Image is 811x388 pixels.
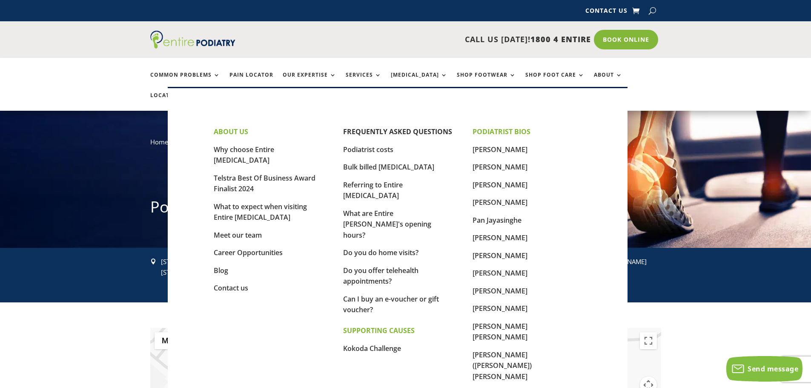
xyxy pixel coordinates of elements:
a: Bulk billed [MEDICAL_DATA] [343,162,434,172]
nav: breadcrumb [150,136,661,154]
a: Career Opportunities [214,248,283,257]
h1: Podiatrist [GEOGRAPHIC_DATA] [150,196,661,222]
a: [PERSON_NAME] [473,145,527,154]
strong: ABOUT US [214,127,248,136]
a: [PERSON_NAME] [473,198,527,207]
a: [PERSON_NAME] ([PERSON_NAME]) [PERSON_NAME] [473,350,532,381]
a: Common Problems [150,72,220,90]
a: [MEDICAL_DATA] [391,72,447,90]
a: [PERSON_NAME] [473,268,527,278]
a: Home [150,138,168,146]
a: [PERSON_NAME] [473,233,527,242]
a: Entire Podiatry [150,42,235,50]
a: Do you offer telehealth appointments? [343,266,418,286]
a: Podiatrist costs [343,145,393,154]
a: Pan Jayasinghe [473,216,522,225]
a: What are Entire [PERSON_NAME]'s opening hours? [343,209,431,240]
a: Shop Footwear [457,72,516,90]
a: What to expect when visiting Entire [MEDICAL_DATA] [214,202,307,222]
strong: SUPPORTING CAUSES [343,326,415,335]
a: [PERSON_NAME] [473,162,527,172]
a: Do you do home visits? [343,248,418,257]
a: [PERSON_NAME] [PERSON_NAME] [473,322,527,342]
a: [PERSON_NAME] [473,286,527,296]
a: [PERSON_NAME] [473,304,527,313]
span:  [150,259,156,264]
a: Kokoda Challenge [343,344,401,353]
a: Can I buy an e-voucher or gift voucher? [343,294,439,315]
a: Contact Us [585,8,628,17]
p: [STREET_ADDRESS], [STREET_ADDRESS] [161,256,270,278]
a: [PERSON_NAME] [473,251,527,260]
span: Send message [748,364,798,374]
a: About [594,72,622,90]
a: Shop Foot Care [525,72,585,90]
a: Services [346,72,381,90]
p: CALL US [DATE]! [268,34,591,45]
a: Book Online [594,30,658,49]
button: Toggle fullscreen view [640,332,657,349]
a: Referring to Entire [MEDICAL_DATA] [343,180,403,201]
a: Contact us [214,283,248,293]
a: Telstra Best Of Business Award Finalist 2024 [214,173,315,194]
strong: PODIATRIST BIOS [473,127,530,136]
a: Blog [214,266,228,275]
a: [PERSON_NAME] [473,180,527,190]
a: Our Expertise [283,72,336,90]
button: Show street map [155,332,184,349]
a: Meet our team [214,230,262,240]
a: FREQUENTLY ASKED QUESTIONS [343,127,452,136]
a: Locations [150,92,193,111]
img: logo (1) [150,31,235,49]
button: Send message [726,356,802,382]
a: Pain Locator [229,72,273,90]
a: Why choose Entire [MEDICAL_DATA] [214,145,274,165]
span: 1800 4 ENTIRE [530,34,591,44]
